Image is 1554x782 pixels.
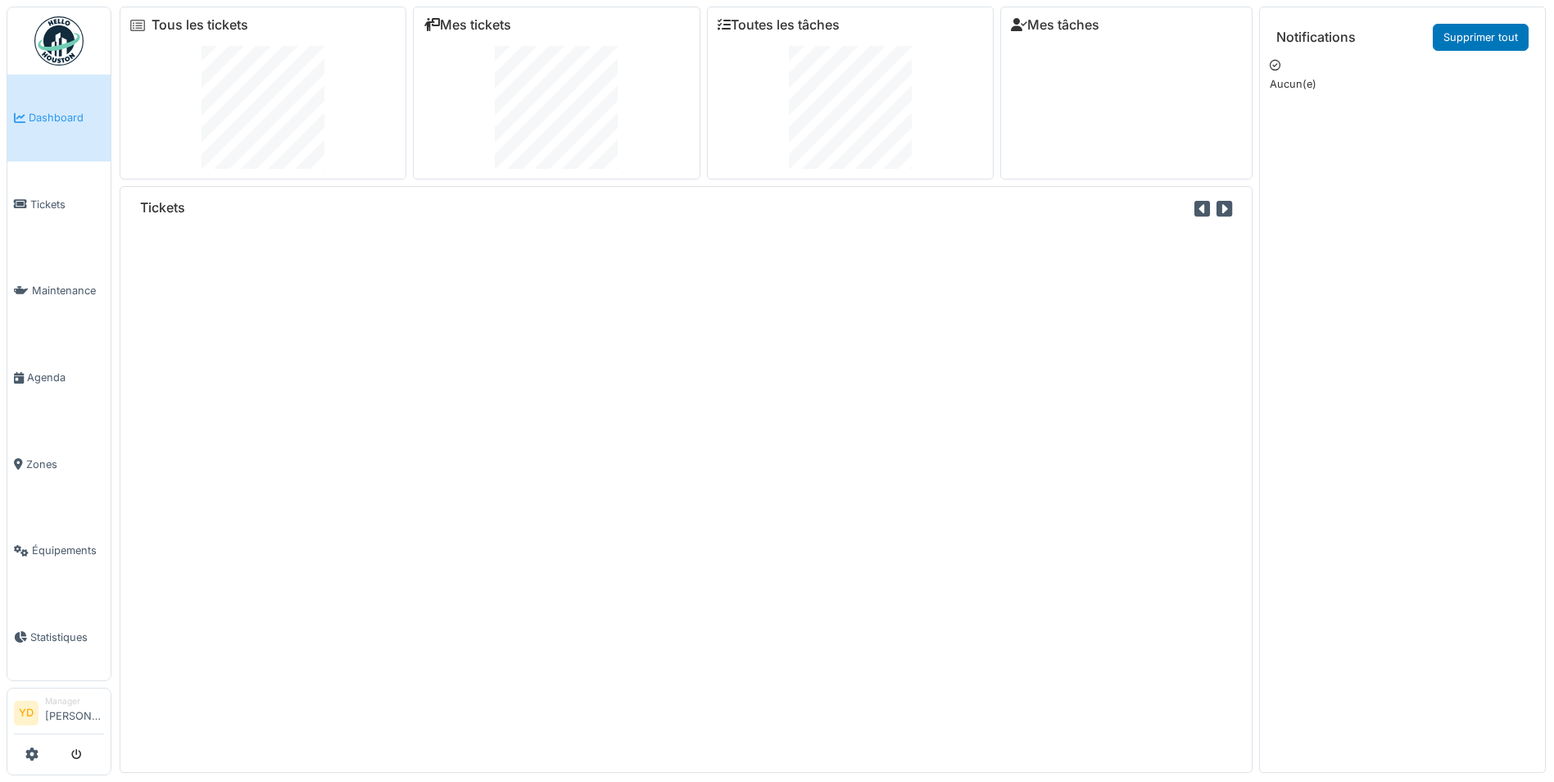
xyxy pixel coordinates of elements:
[30,630,104,645] span: Statistiques
[27,370,104,385] span: Agenda
[7,161,111,248] a: Tickets
[26,457,104,472] span: Zones
[7,507,111,594] a: Équipements
[45,695,104,707] div: Manager
[140,200,185,216] h6: Tickets
[1433,24,1529,51] a: Supprimer tout
[7,75,111,161] a: Dashboard
[7,334,111,421] a: Agenda
[7,421,111,507] a: Zones
[34,16,84,66] img: Badge_color-CXgf-gQk.svg
[424,17,511,33] a: Mes tickets
[45,695,104,730] li: [PERSON_NAME]
[1276,30,1356,45] h6: Notifications
[7,248,111,334] a: Maintenance
[14,695,104,734] a: YD Manager[PERSON_NAME]
[1270,76,1535,92] p: Aucun(e)
[32,283,104,298] span: Maintenance
[152,17,248,33] a: Tous les tickets
[32,543,104,558] span: Équipements
[14,701,39,725] li: YD
[7,594,111,681] a: Statistiques
[718,17,840,33] a: Toutes les tâches
[1011,17,1099,33] a: Mes tâches
[30,197,104,212] span: Tickets
[29,110,104,125] span: Dashboard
